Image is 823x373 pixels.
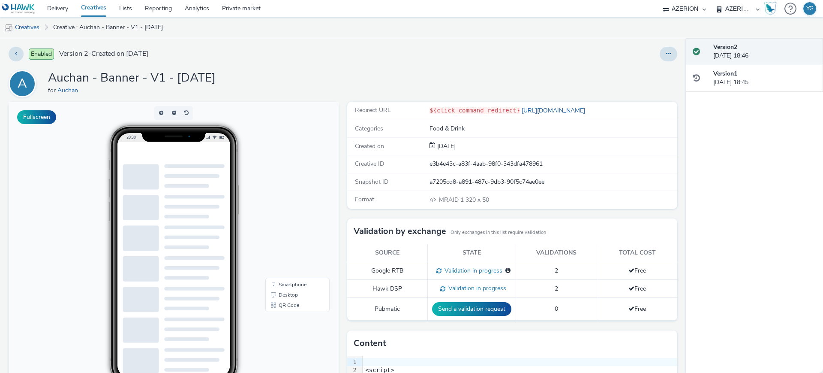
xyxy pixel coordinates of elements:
td: Pubmatic [347,298,428,321]
th: Total cost [597,244,677,262]
div: [DATE] 18:46 [713,43,816,61]
small: Only exchanges in this list require validation [451,229,546,236]
span: MRAID 1 [439,196,466,204]
li: Smartphone [258,178,319,188]
div: [DATE] 18:45 [713,70,816,87]
code: ${click_command_redirect} [430,107,520,114]
a: Hawk Academy [764,2,780,15]
span: 320 x 50 [438,196,489,204]
a: [URL][DOMAIN_NAME] [520,106,589,115]
span: for [48,86,57,94]
strong: Version 2 [713,43,737,51]
div: YG [806,2,814,15]
span: Created on [355,142,384,150]
th: State [428,244,516,262]
img: mobile [4,24,13,32]
span: Desktop [270,191,289,196]
li: Desktop [258,188,319,198]
button: Send a validation request [432,302,511,316]
span: 0 [555,305,558,313]
h3: Validation by exchange [354,225,446,238]
span: Categories [355,124,383,133]
span: Validation in progress [442,267,502,275]
button: Fullscreen [17,110,56,124]
span: Format [355,195,374,203]
span: 2 [555,285,558,293]
span: Redirect URL [355,106,391,114]
span: QR Code [270,201,291,206]
span: 20:30 [118,33,127,38]
h3: Content [354,337,386,350]
div: Creation 08 September 2025, 18:45 [436,142,456,151]
span: Version 2 - Created on [DATE] [59,49,148,59]
th: Validations [516,244,597,262]
div: 1 [347,358,358,367]
a: Auchan [57,86,81,94]
div: A [18,72,27,96]
span: Smartphone [270,180,298,185]
a: Creative : Auchan - Banner - V1 - [DATE] [49,17,167,38]
span: Free [628,267,646,275]
span: Creative ID [355,160,384,168]
div: e3b4e43c-a83f-4aab-98f0-343dfa478961 [430,160,676,168]
img: Hawk Academy [764,2,777,15]
span: Free [628,285,646,293]
th: Source [347,244,428,262]
span: 2 [555,267,558,275]
span: Validation in progress [445,284,506,292]
td: Google RTB [347,262,428,280]
img: undefined Logo [2,3,35,14]
span: [DATE] [436,142,456,150]
span: Snapshot ID [355,178,388,186]
span: Enabled [29,49,54,60]
h1: Auchan - Banner - V1 - [DATE] [48,70,216,86]
div: a7205cd8-a891-487c-9db3-90f5c74ae0ee [430,178,676,186]
td: Hawk DSP [347,280,428,298]
a: A [9,79,39,88]
strong: Version 1 [713,70,737,78]
li: QR Code [258,198,319,209]
span: Free [628,305,646,313]
div: Food & Drink [430,124,676,133]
